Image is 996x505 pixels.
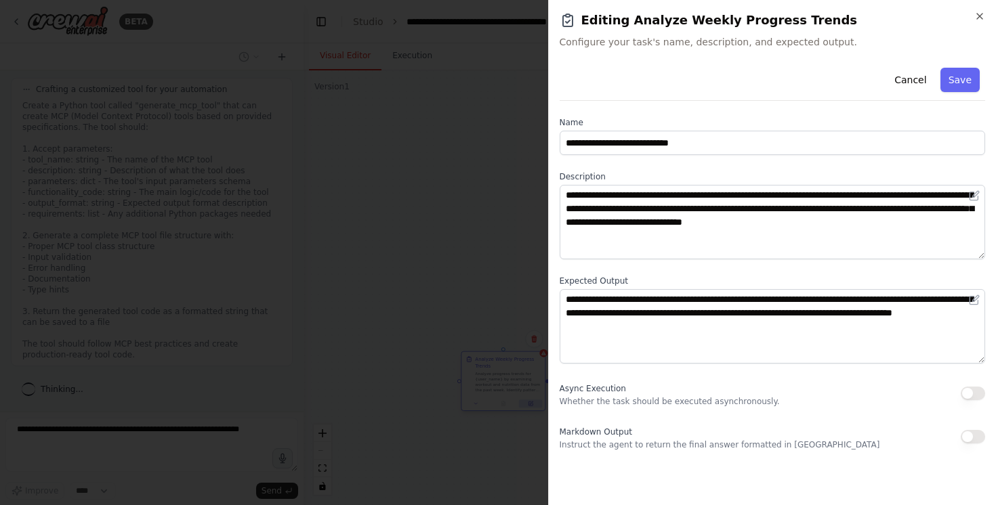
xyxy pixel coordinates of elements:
[560,396,780,407] p: Whether the task should be executed asynchronously.
[886,68,934,92] button: Cancel
[940,68,980,92] button: Save
[560,276,986,286] label: Expected Output
[966,188,982,204] button: Open in editor
[560,11,986,30] h2: Editing Analyze Weekly Progress Trends
[560,384,626,393] span: Async Execution
[560,439,880,450] p: Instruct the agent to return the final answer formatted in [GEOGRAPHIC_DATA]
[560,35,986,49] span: Configure your task's name, description, and expected output.
[560,117,986,128] label: Name
[560,171,986,182] label: Description
[966,292,982,308] button: Open in editor
[560,427,632,437] span: Markdown Output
